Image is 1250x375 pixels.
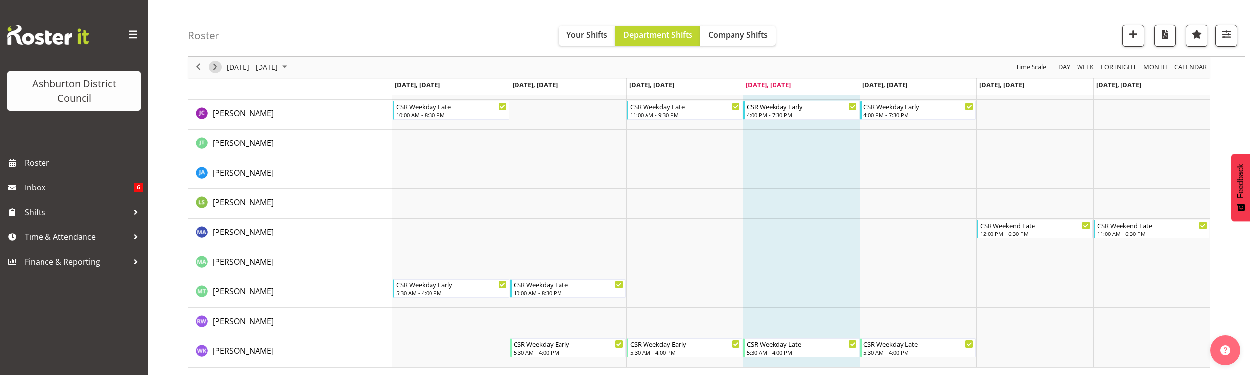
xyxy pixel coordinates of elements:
span: Company Shifts [708,29,768,40]
div: CSR Weekday Late [514,280,623,289]
button: Fortnight [1099,61,1138,74]
span: Inbox [25,180,134,195]
span: Week [1076,61,1095,74]
button: Month [1173,61,1208,74]
div: 11:00 AM - 9:30 PM [630,111,740,119]
div: 4:00 PM - 7:30 PM [747,111,857,119]
span: calendar [1173,61,1207,74]
div: 5:30 AM - 4:00 PM [863,348,973,356]
div: 4:00 PM - 7:30 PM [863,111,973,119]
button: Timeline Day [1057,61,1072,74]
div: Wendy Keepa"s event - CSR Weekday Early Begin From Wednesday, October 1, 2025 at 5:30:00 AM GMT+1... [627,338,742,357]
div: Jill Cullimore"s event - CSR Weekday Early Begin From Thursday, October 2, 2025 at 4:00:00 PM GMT... [743,101,859,120]
div: Sep 29 - Oct 05, 2025 [223,57,293,78]
span: [DATE], [DATE] [1096,80,1141,89]
button: Highlight an important date within the roster. [1186,25,1207,47]
span: [DATE], [DATE] [513,80,558,89]
div: CSR Weekday Early [863,101,973,111]
div: CSR Weekday Late [747,339,857,349]
div: 10:00 AM - 8:30 PM [396,111,506,119]
button: Feedback - Show survey [1231,154,1250,221]
span: Time Scale [1015,61,1047,74]
div: CSR Weekend Late [1097,220,1207,230]
img: Rosterit website logo [7,25,89,45]
div: Jill Cullimore"s event - CSR Weekday Early Begin From Friday, October 3, 2025 at 4:00:00 PM GMT+1... [860,101,976,120]
a: [PERSON_NAME] [213,345,274,357]
div: Ashburton District Council [17,76,131,106]
span: Department Shifts [623,29,692,40]
a: [PERSON_NAME] [213,196,274,208]
td: John Tarry resource [188,130,392,159]
div: Megan Allott"s event - CSR Weekend Late Begin From Sunday, October 5, 2025 at 11:00:00 AM GMT+13:... [1094,220,1209,238]
td: Jill Cullimore resource [188,100,392,130]
button: Department Shifts [615,26,700,46]
button: Timeline Week [1076,61,1096,74]
span: [DATE], [DATE] [395,80,440,89]
a: [PERSON_NAME] [213,285,274,297]
td: Meghan Anderson resource [188,248,392,278]
span: Roster [25,155,143,170]
button: Timeline Month [1142,61,1169,74]
button: Previous [192,61,205,74]
span: [PERSON_NAME] [213,138,274,148]
span: [DATE], [DATE] [629,80,674,89]
div: Wendy Keepa"s event - CSR Weekday Late Begin From Thursday, October 2, 2025 at 5:30:00 AM GMT+13:... [743,338,859,357]
div: 11:00 AM - 6:30 PM [1097,230,1207,237]
span: Fortnight [1100,61,1137,74]
div: 5:30 AM - 4:00 PM [630,348,740,356]
td: Liam Stewart resource [188,189,392,219]
td: Julia Allen resource [188,159,392,189]
a: [PERSON_NAME] [213,256,274,268]
div: Megan Allott"s event - CSR Weekend Late Begin From Saturday, October 4, 2025 at 12:00:00 PM GMT+1... [977,220,1092,238]
div: 10:00 AM - 8:30 PM [514,289,623,297]
div: Jill Cullimore"s event - CSR Weekday Late Begin From Wednesday, October 1, 2025 at 11:00:00 AM GM... [627,101,742,120]
div: CSR Weekday Early [514,339,623,349]
span: [PERSON_NAME] [213,108,274,119]
a: [PERSON_NAME] [213,315,274,327]
span: 6 [134,183,143,192]
button: Your Shifts [559,26,615,46]
div: 5:30 AM - 4:00 PM [514,348,623,356]
span: [DATE] - [DATE] [226,61,279,74]
span: Month [1142,61,1168,74]
button: Add a new shift [1122,25,1144,47]
button: Download a PDF of the roster according to the set date range. [1154,25,1176,47]
div: CSR Weekday Late [863,339,973,349]
span: Time & Attendance [25,230,129,244]
div: Jill Cullimore"s event - CSR Weekday Late Begin From Monday, September 29, 2025 at 10:00:00 AM GM... [393,101,509,120]
button: Next [209,61,222,74]
a: [PERSON_NAME] [213,137,274,149]
span: Shifts [25,205,129,220]
h4: Roster [188,30,219,41]
div: Moira Tarry"s event - CSR Weekday Late Begin From Tuesday, September 30, 2025 at 10:00:00 AM GMT+... [510,279,626,298]
span: [DATE], [DATE] [979,80,1024,89]
a: [PERSON_NAME] [213,226,274,238]
td: Moira Tarry resource [188,278,392,308]
span: [PERSON_NAME] [213,197,274,208]
span: [PERSON_NAME] [213,286,274,297]
td: Richard Wood resource [188,308,392,337]
a: [PERSON_NAME] [213,167,274,179]
button: Filter Shifts [1215,25,1237,47]
button: Time Scale [1014,61,1048,74]
div: 12:00 PM - 6:30 PM [980,230,1090,237]
span: Finance & Reporting [25,254,129,269]
div: 5:30 AM - 4:00 PM [747,348,857,356]
div: CSR Weekday Early [630,339,740,349]
td: Megan Allott resource [188,219,392,248]
div: CSR Weekday Late [630,101,740,111]
span: Your Shifts [566,29,607,40]
button: October 2025 [225,61,292,74]
div: CSR Weekday Early [747,101,857,111]
button: Company Shifts [700,26,776,46]
img: help-xxl-2.png [1220,345,1230,355]
div: 5:30 AM - 4:00 PM [396,289,506,297]
div: CSR Weekend Late [980,220,1090,230]
div: Wendy Keepa"s event - CSR Weekday Late Begin From Friday, October 3, 2025 at 5:30:00 AM GMT+13:00... [860,338,976,357]
span: Day [1057,61,1071,74]
span: [PERSON_NAME] [213,316,274,327]
div: Moira Tarry"s event - CSR Weekday Early Begin From Monday, September 29, 2025 at 5:30:00 AM GMT+1... [393,279,509,298]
